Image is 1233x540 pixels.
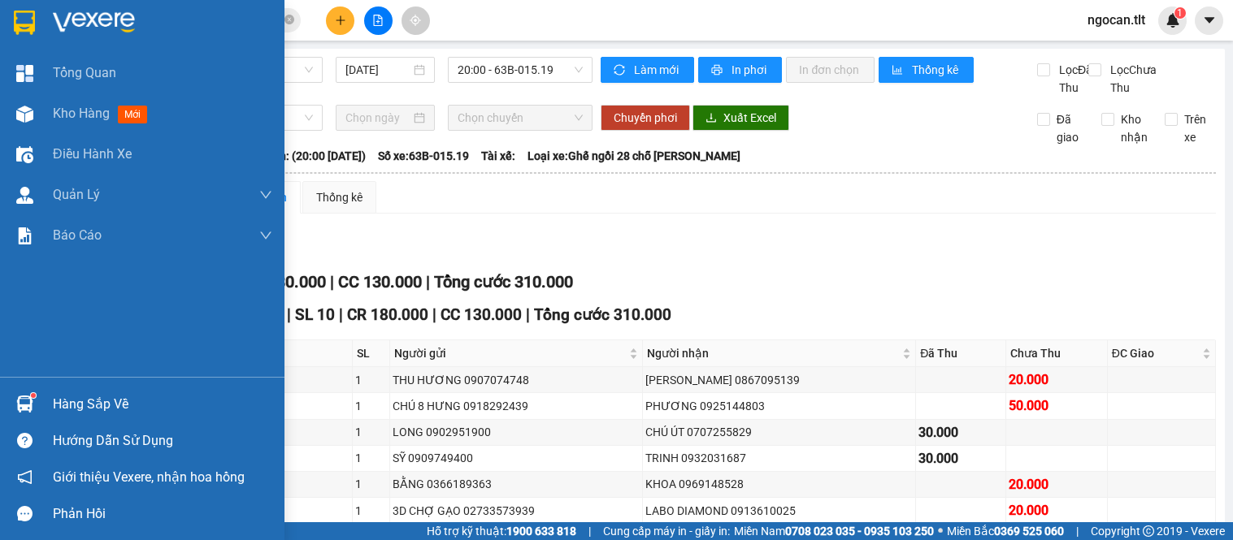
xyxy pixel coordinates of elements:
[938,528,943,534] span: ⚪️
[711,64,725,77] span: printer
[1177,7,1183,19] span: 1
[1075,10,1158,30] span: ngocan.tlt
[284,13,294,28] span: close-circle
[339,305,343,324] span: |
[692,105,789,131] button: downloadXuất Excel
[1166,13,1180,28] img: icon-new-feature
[372,15,384,26] span: file-add
[732,61,769,79] span: In phơi
[1009,395,1105,416] div: 50.000
[355,397,387,415] div: 1
[645,397,913,415] div: PHƯƠNG 0925144803
[634,61,681,79] span: Làm mới
[1009,474,1105,495] div: 20.000
[916,340,1006,367] th: Đã Thu
[892,64,905,77] span: bar-chart
[1195,6,1223,35] button: caret-down
[394,344,626,362] span: Người gửi
[918,422,1003,443] div: 30.000
[458,106,583,130] span: Chọn chuyến
[53,225,102,245] span: Báo cáo
[723,109,776,127] span: Xuất Excel
[1050,110,1089,146] span: Đã giao
[393,423,640,441] div: LONG 0902951900
[355,475,387,493] div: 1
[645,449,913,467] div: TRINH 0932031687
[426,272,430,292] span: |
[645,423,913,441] div: CHÚ ÚT 0707255829
[16,395,33,413] img: warehouse-icon
[1009,369,1105,390] div: 20.000
[1009,500,1105,521] div: 20.000
[353,340,390,367] th: SL
[393,449,640,467] div: SỸ 0909749400
[534,305,671,324] span: Tổng cước 310.000
[330,272,334,292] span: |
[918,448,1003,469] div: 30.000
[1174,7,1186,19] sup: 1
[378,147,469,165] span: Số xe: 63B-015.19
[16,106,33,123] img: warehouse-icon
[16,187,33,204] img: warehouse-icon
[247,147,366,165] span: Chuyến: (20:00 [DATE])
[364,6,393,35] button: file-add
[427,522,576,540] span: Hỗ trợ kỹ thuật:
[603,522,730,540] span: Cung cấp máy in - giấy in:
[16,65,33,82] img: dashboard-icon
[601,105,690,131] button: Chuyển phơi
[259,188,272,201] span: down
[338,272,422,292] span: CC 130.000
[614,64,627,77] span: sync
[393,397,640,415] div: CHÚ 8 HƯNG 0918292439
[588,522,591,540] span: |
[706,112,717,125] span: download
[393,502,640,520] div: 3D CHỢ GẠO 02733573939
[16,146,33,163] img: warehouse-icon
[786,57,875,83] button: In đơn chọn
[17,469,33,485] span: notification
[1076,522,1079,540] span: |
[402,6,430,35] button: aim
[1006,340,1108,367] th: Chưa Thu
[326,6,354,35] button: plus
[17,506,33,521] span: message
[355,502,387,520] div: 1
[335,15,346,26] span: plus
[481,147,515,165] span: Tài xế:
[295,305,335,324] span: SL 10
[53,144,132,164] span: Điều hành xe
[53,392,272,417] div: Hàng sắp về
[647,344,899,362] span: Người nhận
[432,305,436,324] span: |
[118,106,147,123] span: mới
[506,525,576,538] strong: 1900 633 818
[393,475,640,493] div: BẰNG 0366189363
[53,429,272,453] div: Hướng dẫn sử dụng
[355,423,387,441] div: 1
[16,227,33,244] img: solution-icon
[287,305,291,324] span: |
[17,433,33,448] span: question-circle
[1114,110,1154,146] span: Kho nhận
[14,11,35,35] img: logo-vxr
[645,502,913,520] div: LABO DIAMOND 0913610025
[601,57,694,83] button: syncLàm mới
[1053,61,1095,97] span: Lọc Đã Thu
[645,475,913,493] div: KHOA 0969148528
[434,272,573,292] span: Tổng cước 310.000
[345,109,411,127] input: Chọn ngày
[53,106,110,121] span: Kho hàng
[355,449,387,467] div: 1
[1178,110,1217,146] span: Trên xe
[53,467,245,487] span: Giới thiệu Vexere, nhận hoa hồng
[1104,61,1166,97] span: Lọc Chưa Thu
[53,502,272,526] div: Phản hồi
[527,147,740,165] span: Loại xe: Ghế ngồi 28 chỗ [PERSON_NAME]
[1202,13,1217,28] span: caret-down
[53,63,116,83] span: Tổng Quan
[441,305,522,324] span: CC 130.000
[734,522,934,540] span: Miền Nam
[785,525,934,538] strong: 0708 023 035 - 0935 103 250
[1143,525,1154,537] span: copyright
[345,61,411,79] input: 12/10/2025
